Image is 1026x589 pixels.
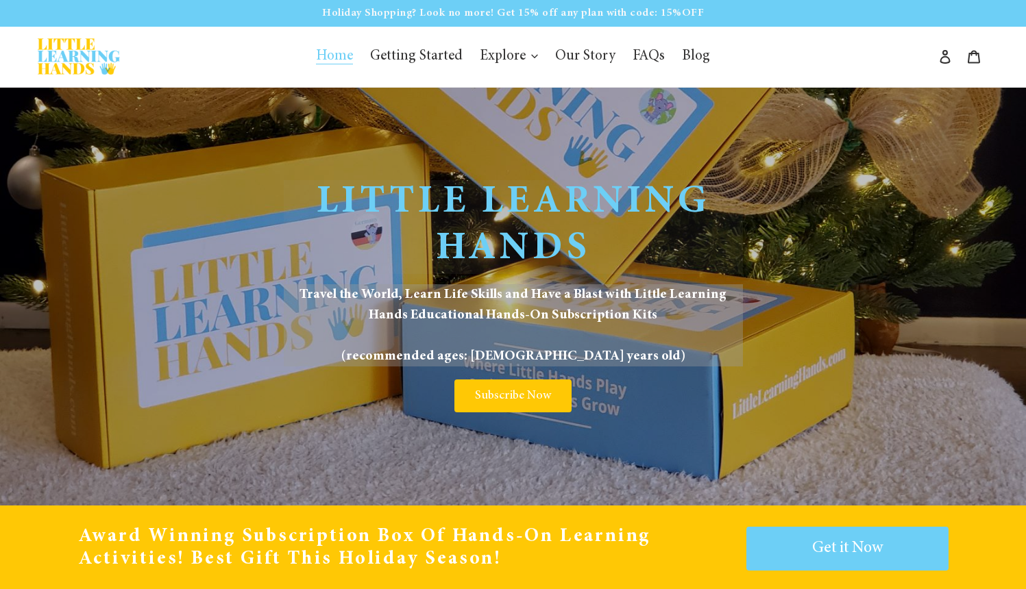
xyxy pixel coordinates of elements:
a: Getting Started [363,44,469,70]
span: Our Story [555,49,615,64]
span: Explore [480,49,526,64]
a: Subscribe Now [454,379,572,412]
span: Little Learning Hands [317,184,710,269]
a: Home [309,44,360,70]
a: Blog [675,44,717,70]
span: Getting Started [370,49,463,64]
p: Holiday Shopping? Look no more! Get 15% off any plan with code: 15%OFF [1,1,1025,25]
span: Subscribe Now [475,390,551,402]
a: Our Story [548,44,622,70]
span: Blog [682,49,710,64]
span: Get it Now [812,540,883,557]
a: FAQs [626,44,672,70]
img: Little Learning Hands [38,38,120,75]
span: FAQs [633,49,665,64]
button: Explore [473,44,546,70]
span: Travel the World, Learn Life Skills and Have a Blast with Little Learning Hands Educational Hands... [284,284,743,366]
a: Get it Now [746,527,949,571]
span: Home [316,49,353,64]
span: Award Winning Subscription Box of Hands-On Learning Activities! Best gift this Holiday Season! [78,527,651,570]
